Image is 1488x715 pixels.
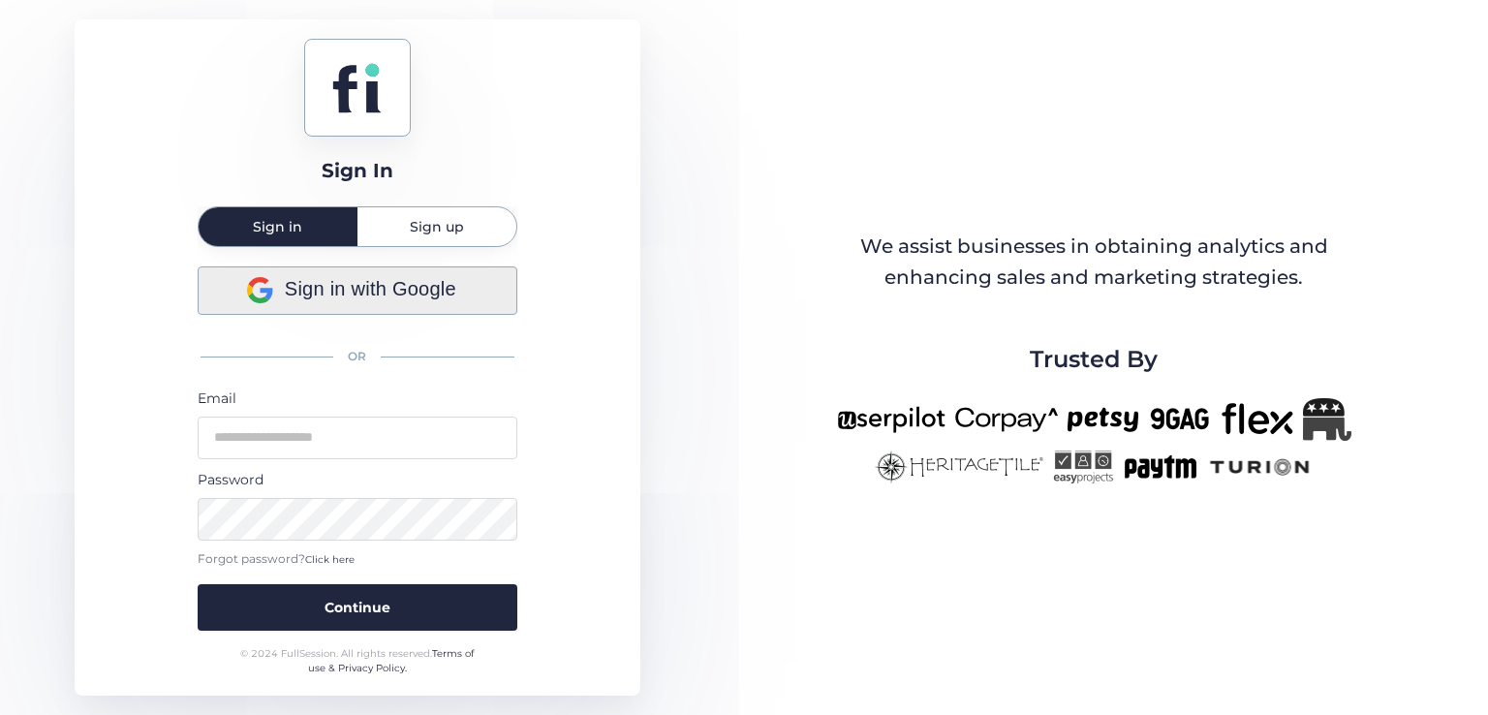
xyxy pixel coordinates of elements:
img: heritagetile-new.png [875,451,1043,483]
span: Click here [305,553,355,566]
div: We assist businesses in obtaining analytics and enhancing sales and marketing strategies. [838,232,1349,293]
div: Sign In [322,156,393,186]
button: Continue [198,584,517,631]
img: turion-new.png [1207,451,1313,483]
span: Sign up [410,220,464,233]
span: Sign in with Google [285,274,456,304]
span: Trusted By [1030,341,1158,378]
div: Forgot password? [198,550,517,569]
span: Continue [325,597,390,618]
img: Republicanlogo-bw.png [1303,398,1351,441]
img: paytm-new.png [1123,451,1197,483]
div: © 2024 FullSession. All rights reserved. [232,646,482,676]
img: corpay-new.png [955,398,1058,441]
span: Sign in [253,220,302,233]
img: petsy-new.png [1068,398,1138,441]
img: flex-new.png [1222,398,1293,441]
img: userpilot-new.png [837,398,945,441]
img: 9gag-new.png [1148,398,1212,441]
img: easyprojects-new.png [1053,451,1113,483]
div: Email [198,388,517,409]
div: OR [198,336,517,378]
div: Password [198,469,517,490]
